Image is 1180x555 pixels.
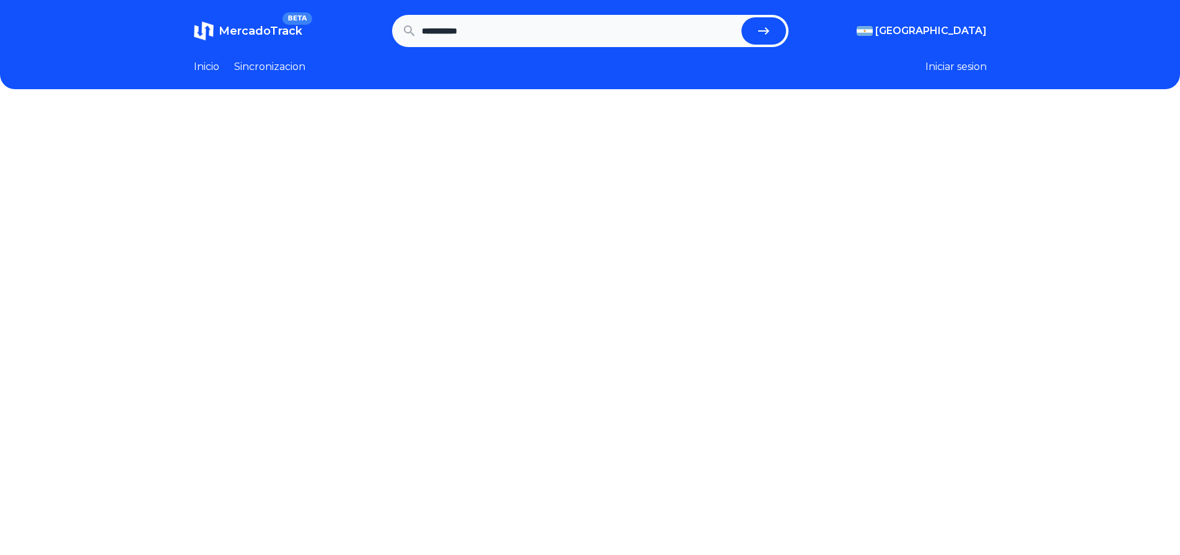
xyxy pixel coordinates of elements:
a: Sincronizacion [234,59,305,74]
a: MercadoTrackBETA [194,21,302,41]
button: Iniciar sesion [925,59,987,74]
span: MercadoTrack [219,24,302,38]
button: [GEOGRAPHIC_DATA] [857,24,987,38]
img: Argentina [857,26,873,36]
span: [GEOGRAPHIC_DATA] [875,24,987,38]
a: Inicio [194,59,219,74]
img: MercadoTrack [194,21,214,41]
span: BETA [282,12,312,25]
